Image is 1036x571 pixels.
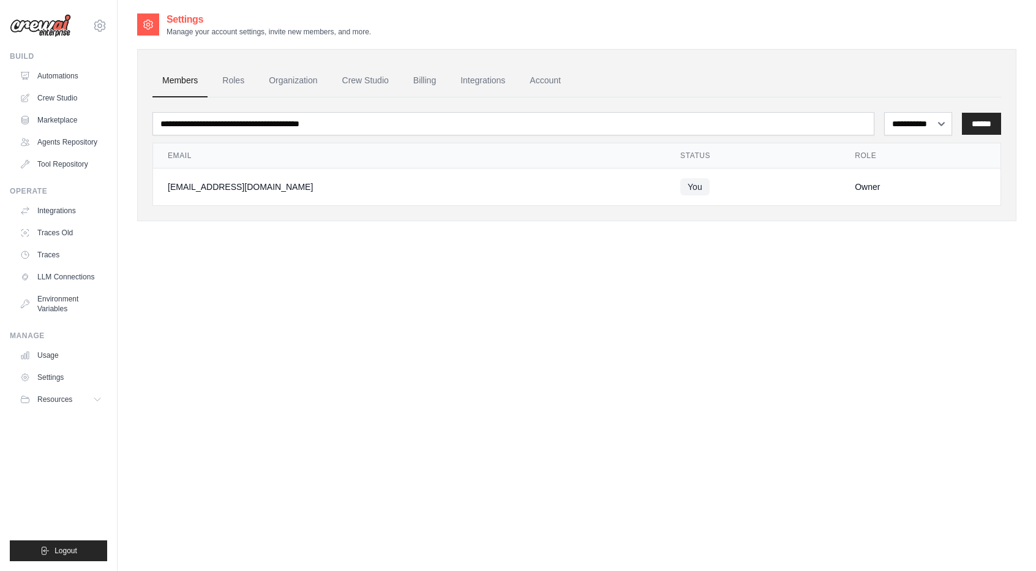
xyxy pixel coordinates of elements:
[15,66,107,86] a: Automations
[840,143,1000,168] th: Role
[15,132,107,152] a: Agents Repository
[15,110,107,130] a: Marketplace
[10,14,71,37] img: Logo
[15,289,107,319] a: Environment Variables
[680,178,710,195] span: You
[153,143,666,168] th: Email
[451,64,515,97] a: Integrations
[15,154,107,174] a: Tool Repository
[15,245,107,265] a: Traces
[167,12,371,27] h2: Settings
[10,51,107,61] div: Build
[212,64,254,97] a: Roles
[259,64,327,97] a: Organization
[10,331,107,341] div: Manage
[666,143,840,168] th: Status
[520,64,571,97] a: Account
[37,395,72,404] span: Resources
[404,64,446,97] a: Billing
[15,368,107,387] a: Settings
[855,181,986,193] div: Owner
[10,540,107,561] button: Logout
[332,64,399,97] a: Crew Studio
[15,267,107,287] a: LLM Connections
[15,88,107,108] a: Crew Studio
[15,390,107,409] button: Resources
[167,27,371,37] p: Manage your account settings, invite new members, and more.
[152,64,208,97] a: Members
[15,346,107,365] a: Usage
[168,181,651,193] div: [EMAIL_ADDRESS][DOMAIN_NAME]
[54,546,77,556] span: Logout
[10,186,107,196] div: Operate
[15,223,107,243] a: Traces Old
[15,201,107,221] a: Integrations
